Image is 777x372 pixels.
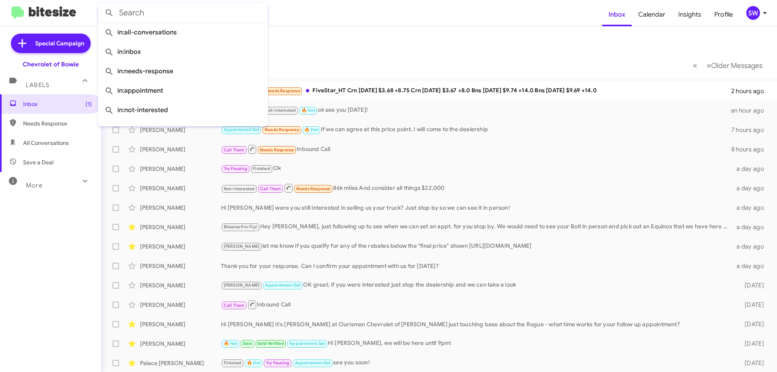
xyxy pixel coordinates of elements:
[23,119,92,128] span: Needs Response
[221,242,732,251] div: let me know if you qualify for any of the rebates below the "final price" shown [URL][DOMAIN_NAME]
[221,358,732,368] div: see you soon!
[301,108,315,113] span: 🔥 Hot
[731,126,771,134] div: 7 hours ago
[26,81,49,89] span: Labels
[732,281,771,289] div: [DATE]
[221,281,732,290] div: OK great, if you were interested just stop the dealership and we can take a look
[104,23,261,42] span: in:all-conversations
[260,186,281,191] span: Call Them
[221,86,731,96] div: FiveStar_HT Crn [DATE] $3.68 +8.75 Crn [DATE] $3.67 +8.0 Bns [DATE] $9.74 +14.0 Bns [DATE] $9.69 ...
[732,301,771,309] div: [DATE]
[732,320,771,328] div: [DATE]
[221,339,732,348] div: HI [PERSON_NAME], we will be here until 9pm!
[711,61,762,70] span: Older Messages
[693,60,697,70] span: «
[221,106,731,115] div: ok see you [DATE]!
[221,125,731,134] div: If we can agree at this price point, I will come to the dealership
[140,242,221,251] div: [PERSON_NAME]
[265,108,296,113] span: Not-Interested
[289,341,325,346] span: Appointment Set
[140,204,221,212] div: [PERSON_NAME]
[731,145,771,153] div: 8 hours ago
[708,3,739,26] a: Profile
[266,88,300,94] span: Needs Response
[23,100,92,108] span: Inbox
[140,223,221,231] div: [PERSON_NAME]
[224,224,257,230] span: Bitesize Pro-Tip!
[140,145,221,153] div: [PERSON_NAME]
[224,283,260,288] span: [PERSON_NAME]
[224,186,255,191] span: Not-Interested
[35,39,84,47] span: Special Campaign
[304,127,318,132] span: 🔥 Hot
[739,6,768,20] button: SW
[224,341,238,346] span: 🔥 Hot
[221,164,732,173] div: Ok
[221,300,732,310] div: Inbound Call
[140,340,221,348] div: [PERSON_NAME]
[140,184,221,192] div: [PERSON_NAME]
[98,3,268,23] input: Search
[140,262,221,270] div: [PERSON_NAME]
[688,57,767,74] nav: Page navigation example
[221,320,732,328] div: Hi [PERSON_NAME] it's [PERSON_NAME] at Ourisman Chevrolet of [PERSON_NAME] just touching base abo...
[140,301,221,309] div: [PERSON_NAME]
[746,6,760,20] div: SW
[23,158,53,166] span: Save a Deal
[140,359,221,367] div: Palace [PERSON_NAME]
[224,127,259,132] span: Appointment Set
[707,60,711,70] span: »
[104,42,261,62] span: in:inbox
[221,204,732,212] div: Hi [PERSON_NAME] were you still interested in selling us your truck? Just stop by so we can see i...
[602,3,632,26] a: Inbox
[260,147,294,153] span: Needs Response
[257,341,284,346] span: Sold Verified
[140,126,221,134] div: [PERSON_NAME]
[11,34,91,53] a: Special Campaign
[732,184,771,192] div: a day ago
[23,60,79,68] div: Chevrolet of Bowie
[688,57,702,74] button: Previous
[224,303,245,308] span: Call Them
[732,340,771,348] div: [DATE]
[265,127,299,132] span: Needs Response
[140,165,221,173] div: [PERSON_NAME]
[632,3,672,26] a: Calendar
[732,204,771,212] div: a day ago
[221,262,732,270] div: Thank you for your response. Can I confirm your appointment with us for [DATE]?
[247,360,261,366] span: 🔥 Hot
[104,81,261,100] span: in:appointment
[85,100,92,108] span: (1)
[731,87,771,95] div: 2 hours ago
[221,144,731,154] div: Inbound Call
[732,262,771,270] div: a day ago
[253,166,270,171] span: Finished
[140,320,221,328] div: [PERSON_NAME]
[221,183,732,193] div: 86k miles And consider all things $22,000
[295,360,331,366] span: Appointment Set
[224,147,245,153] span: Call Them
[731,106,771,115] div: an hour ago
[732,223,771,231] div: a day ago
[266,360,289,366] span: Try Pausing
[732,165,771,173] div: a day ago
[23,139,69,147] span: All Conversations
[26,182,42,189] span: More
[732,242,771,251] div: a day ago
[104,100,261,120] span: in:not-interested
[296,186,331,191] span: Needs Response
[243,341,252,346] span: Sold
[732,359,771,367] div: [DATE]
[221,222,732,232] div: Hey [PERSON_NAME], just following up to see when we can set an appt. for you stop by. We would ne...
[140,281,221,289] div: [PERSON_NAME]
[224,166,247,171] span: Try Pausing
[672,3,708,26] a: Insights
[224,244,260,249] span: [PERSON_NAME]
[104,62,261,81] span: in:needs-response
[224,360,242,366] span: Finished
[702,57,767,74] button: Next
[265,283,301,288] span: Appointment Set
